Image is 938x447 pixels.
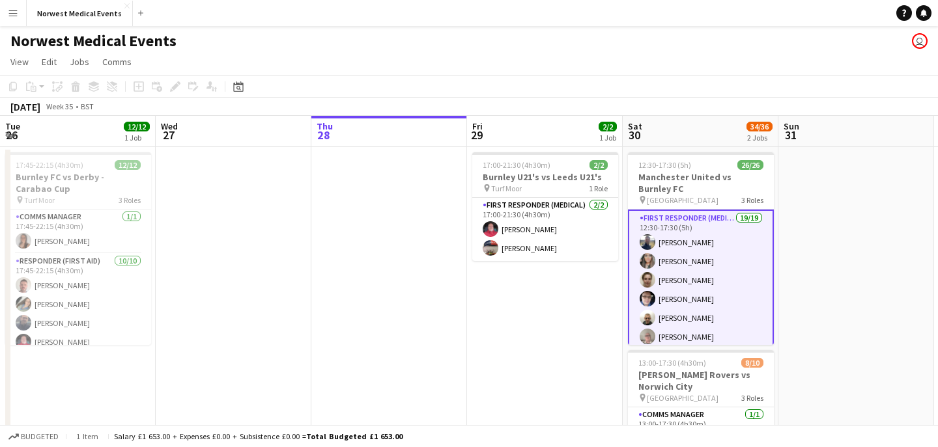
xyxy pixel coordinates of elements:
app-card-role: Comms Manager1/117:45-22:15 (4h30m)[PERSON_NAME] [5,210,151,254]
span: 8/10 [741,358,763,368]
h3: Burnley U21's vs Leeds U21's [472,171,618,183]
span: 34/36 [746,122,773,131]
span: 28 [315,128,333,142]
a: Edit [36,53,62,70]
a: Jobs [64,53,94,70]
span: 17:00-21:30 (4h30m) [483,160,550,170]
span: [GEOGRAPHIC_DATA] [647,195,718,205]
app-card-role: First Responder (Medical)2/217:00-21:30 (4h30m)[PERSON_NAME][PERSON_NAME] [472,198,618,261]
a: View [5,53,34,70]
span: 12/12 [115,160,141,170]
h3: Manchester United vs Burnley FC [628,171,774,195]
span: Budgeted [21,432,59,441]
div: 1 Job [599,133,616,142]
span: 17:45-22:15 (4h30m) [16,160,83,170]
span: 2/2 [590,160,608,170]
h1: Norwest Medical Events [10,31,177,51]
h3: [PERSON_NAME] Rovers vs Norwich City [628,369,774,392]
span: [GEOGRAPHIC_DATA] [647,393,718,403]
span: 12/12 [124,122,150,131]
h3: Burnley FC vs Derby - Carabao Cup [5,171,151,195]
span: 26/26 [737,160,763,170]
span: 27 [159,128,178,142]
span: Turf Moor [24,195,55,205]
button: Norwest Medical Events [27,1,133,26]
span: Sat [628,120,642,132]
span: 1 item [72,431,103,441]
span: 3 Roles [119,195,141,205]
app-user-avatar: Rory Murphy [912,33,928,49]
span: Edit [42,56,57,68]
span: 3 Roles [741,195,763,205]
span: Jobs [70,56,89,68]
span: Week 35 [43,102,76,111]
button: Budgeted [7,429,61,444]
div: 2 Jobs [747,133,772,142]
span: Tue [5,120,20,132]
span: Thu [317,120,333,132]
span: Wed [161,120,178,132]
a: Comms [97,53,137,70]
span: 26 [3,128,20,142]
app-job-card: 12:30-17:30 (5h)26/26Manchester United vs Burnley FC [GEOGRAPHIC_DATA]3 RolesFirst Responder (Med... [628,152,774,345]
span: 2/2 [599,122,617,131]
div: BST [81,102,94,111]
span: Turf Moor [491,183,522,193]
span: 3 Roles [741,393,763,403]
span: View [10,56,29,68]
span: 30 [626,128,642,142]
div: Salary £1 653.00 + Expenses £0.00 + Subsistence £0.00 = [114,431,403,441]
div: [DATE] [10,100,40,113]
span: Total Budgeted £1 653.00 [306,431,403,441]
span: 13:00-17:30 (4h30m) [638,358,706,368]
app-job-card: 17:00-21:30 (4h30m)2/2Burnley U21's vs Leeds U21's Turf Moor1 RoleFirst Responder (Medical)2/217:... [472,152,618,261]
div: 1 Job [124,133,149,142]
span: 29 [470,128,483,142]
app-job-card: 17:45-22:15 (4h30m)12/12Burnley FC vs Derby - Carabao Cup Turf Moor3 RolesComms Manager1/117:45-2... [5,152,151,345]
span: Fri [472,120,483,132]
span: Sun [784,120,799,132]
span: 12:30-17:30 (5h) [638,160,691,170]
span: Comms [102,56,132,68]
span: 31 [782,128,799,142]
span: 1 Role [589,183,608,193]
